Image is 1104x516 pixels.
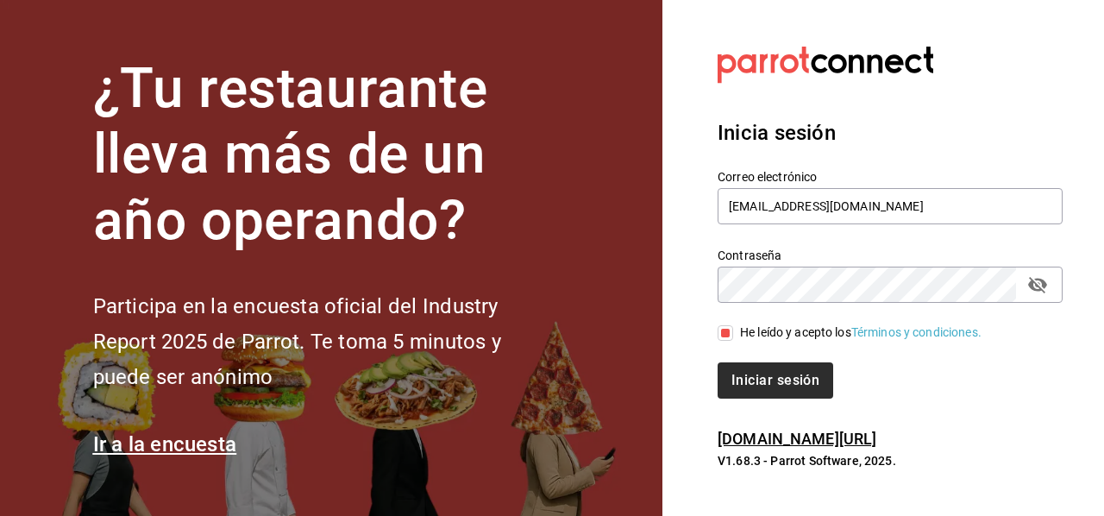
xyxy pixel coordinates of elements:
[718,188,1063,224] input: Ingresa tu correo electrónico
[718,362,833,399] button: Iniciar sesión
[1023,270,1052,299] button: passwordField
[93,432,237,456] a: Ir a la encuesta
[718,117,1063,148] h3: Inicia sesión
[718,249,1063,261] label: Contraseña
[718,452,1063,469] p: V1.68.3 - Parrot Software, 2025.
[93,56,559,255] h1: ¿Tu restaurante lleva más de un año operando?
[851,325,982,339] a: Términos y condiciones.
[718,430,876,448] a: [DOMAIN_NAME][URL]
[93,289,559,394] h2: Participa en la encuesta oficial del Industry Report 2025 de Parrot. Te toma 5 minutos y puede se...
[718,170,1063,182] label: Correo electrónico
[740,324,982,342] div: He leído y acepto los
